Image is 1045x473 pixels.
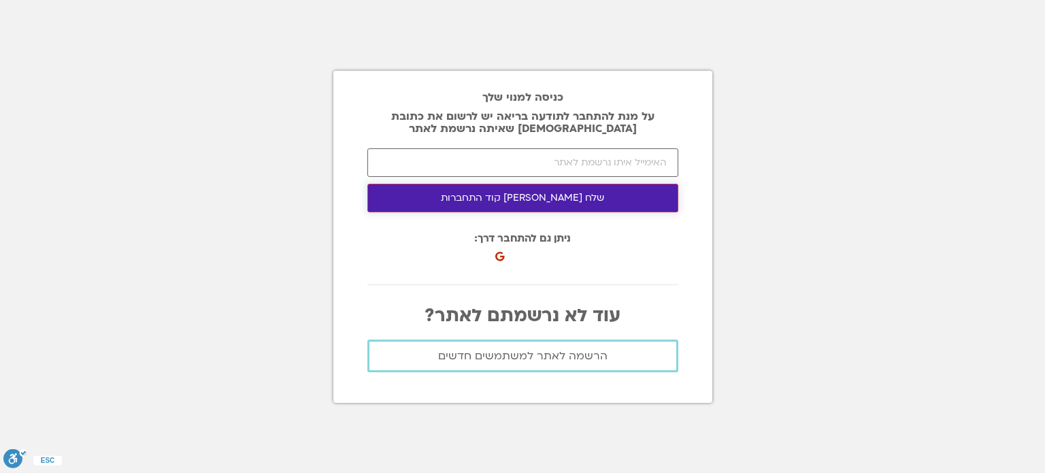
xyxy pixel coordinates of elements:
button: שלח [PERSON_NAME] קוד התחברות [367,184,678,212]
h2: כניסה למנוי שלך [367,91,678,103]
iframe: כפתור לכניסה באמצעות חשבון Google [498,237,647,267]
p: עוד לא נרשמתם לאתר? [367,306,678,326]
span: הרשמה לאתר למשתמשים חדשים [438,350,608,362]
a: הרשמה לאתר למשתמשים חדשים [367,340,678,372]
p: על מנת להתחבר לתודעה בריאה יש לרשום את כתובת [DEMOGRAPHIC_DATA] שאיתה נרשמת לאתר [367,110,678,135]
input: האימייל איתו נרשמת לאתר [367,148,678,177]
